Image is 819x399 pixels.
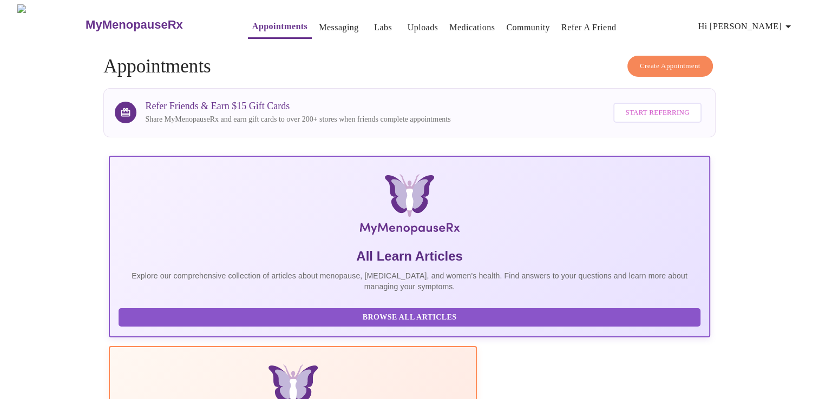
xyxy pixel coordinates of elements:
span: Hi [PERSON_NAME] [698,19,795,34]
a: Community [506,20,550,35]
a: Messaging [319,20,358,35]
a: Start Referring [611,97,704,128]
h3: Refer Friends & Earn $15 Gift Cards [145,101,450,112]
h5: All Learn Articles [119,248,700,265]
h3: MyMenopauseRx [86,18,183,32]
span: Browse All Articles [129,311,689,324]
button: Uploads [403,17,443,38]
button: Refer a Friend [557,17,621,38]
button: Browse All Articles [119,308,700,327]
a: Refer a Friend [561,20,617,35]
button: Hi [PERSON_NAME] [694,16,799,37]
img: MyMenopauseRx Logo [17,4,84,45]
button: Medications [445,17,499,38]
p: Explore our comprehensive collection of articles about menopause, [MEDICAL_DATA], and women's hea... [119,270,700,292]
span: Start Referring [625,107,689,119]
p: Share MyMenopauseRx and earn gift cards to over 200+ stores when friends complete appointments [145,114,450,125]
a: Labs [374,20,392,35]
a: Browse All Articles [119,312,703,321]
button: Appointments [248,16,312,39]
a: Medications [449,20,495,35]
button: Labs [366,17,401,38]
h4: Appointments [103,56,715,77]
button: Create Appointment [627,56,713,77]
a: MyMenopauseRx [84,6,226,44]
button: Community [502,17,554,38]
button: Start Referring [613,103,701,123]
a: Uploads [408,20,438,35]
span: Create Appointment [640,60,700,72]
button: Messaging [315,17,363,38]
img: MyMenopauseRx Logo [209,174,610,239]
a: Appointments [252,19,307,34]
